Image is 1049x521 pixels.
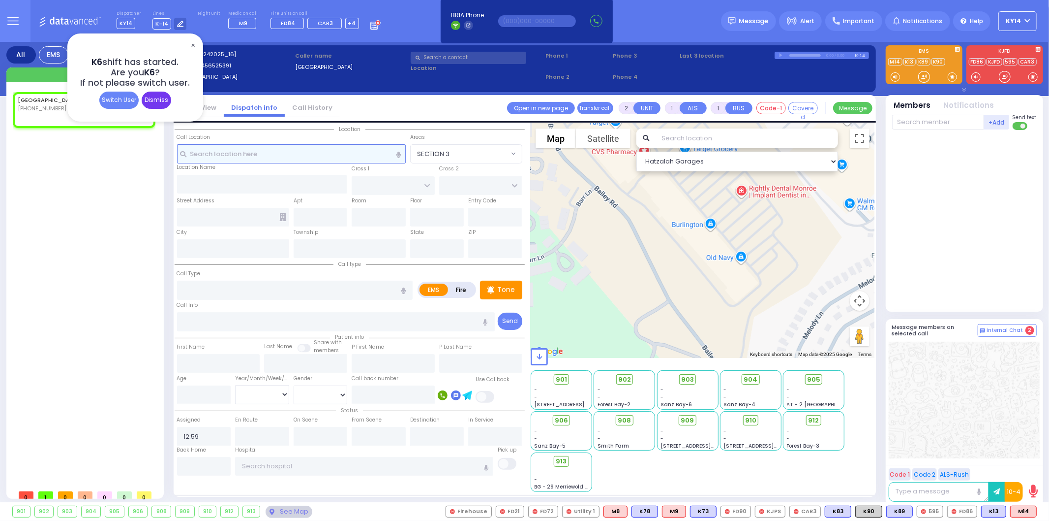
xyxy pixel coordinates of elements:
[221,506,238,517] div: 912
[660,401,692,408] span: Sanz Bay-6
[446,506,492,518] div: Firehouse
[889,468,911,481] button: Code 1
[850,326,869,346] button: Drag Pegman onto the map to open Street View
[944,100,994,111] button: Notifications
[980,328,985,333] img: comment-alt.png
[498,446,516,454] label: Pick up
[886,49,962,56] label: EMS
[555,416,568,425] span: 906
[285,103,340,112] a: Call History
[723,393,726,401] span: -
[680,52,775,60] label: Last 3 location
[984,115,1010,130] button: +Add
[535,468,538,476] span: -
[562,506,599,518] div: Utility 1
[19,491,33,499] span: 0
[295,63,407,71] label: [GEOGRAPHIC_DATA]
[598,435,600,442] span: -
[618,375,631,385] span: 902
[809,416,819,425] span: 912
[825,506,851,518] div: BLS
[439,165,459,173] label: Cross 2
[1010,506,1037,518] div: ALS
[662,506,686,518] div: ALS
[279,213,286,221] span: Other building occupants
[660,427,663,435] span: -
[680,102,707,114] button: ALS
[618,416,631,425] span: 908
[82,506,101,517] div: 904
[789,506,821,518] div: CAR3
[336,407,363,414] span: Status
[981,506,1006,518] div: K13
[947,506,977,518] div: FD86
[198,11,220,17] label: Night unit
[843,17,874,26] span: Important
[787,393,790,401] span: -
[931,58,945,65] a: K90
[969,58,986,65] a: FD86
[535,435,538,442] span: -
[921,509,926,514] img: red-radio-icon.svg
[58,491,73,499] span: 0
[99,92,139,109] div: Switch User
[807,375,820,385] span: 905
[825,506,851,518] div: K83
[500,509,505,514] img: red-radio-icon.svg
[598,442,629,450] span: Smith Farm
[235,446,257,454] label: Hospital
[177,228,187,236] label: City
[1010,506,1037,518] div: M14
[917,58,930,65] a: K89
[180,62,292,70] label: Caller:
[39,15,104,27] img: Logo
[352,165,369,173] label: Cross 1
[613,73,677,81] span: Phone 4
[903,17,942,26] span: Notifications
[545,52,609,60] span: Phone 1
[450,509,455,514] img: red-radio-icon.svg
[264,343,292,351] label: Last Name
[613,52,677,60] span: Phone 3
[903,58,916,65] a: K13
[239,19,247,27] span: M9
[981,506,1006,518] div: BLS
[912,468,937,481] button: Code 2
[556,456,567,466] span: 913
[177,270,201,278] label: Call Type
[850,291,869,311] button: Map camera controls
[723,401,755,408] span: Sanz Bay-4
[270,11,359,17] label: Fire units on call
[598,386,600,393] span: -
[78,491,92,499] span: 0
[655,129,838,148] input: Search location
[468,416,493,424] label: In Service
[198,62,231,69] span: 8456525391
[117,491,132,499] span: 0
[180,73,292,81] label: [GEOGRAPHIC_DATA]
[744,375,757,385] span: 904
[411,52,526,64] input: Search a contact
[266,506,312,518] div: See map
[152,506,171,517] div: 908
[281,19,295,27] span: FD84
[352,343,384,351] label: P First Name
[598,401,630,408] span: Forest Bay-2
[723,442,816,450] span: [STREET_ADDRESS][PERSON_NAME]
[97,491,112,499] span: 0
[1013,121,1028,131] label: Turn off text
[1005,482,1023,502] button: 10-4
[536,129,576,148] button: Show street map
[235,375,289,383] div: Year/Month/Week/Day
[723,427,726,435] span: -
[533,345,566,358] a: Open this area in Google Maps (opens a new window)
[177,375,187,383] label: Age
[314,347,339,354] span: members
[603,506,628,518] div: ALS KJ
[468,228,476,236] label: ZIP
[528,506,558,518] div: FD72
[18,96,80,104] a: [GEOGRAPHIC_DATA]
[417,149,450,159] span: SECTION 3
[755,506,785,518] div: KJPS
[723,386,726,393] span: -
